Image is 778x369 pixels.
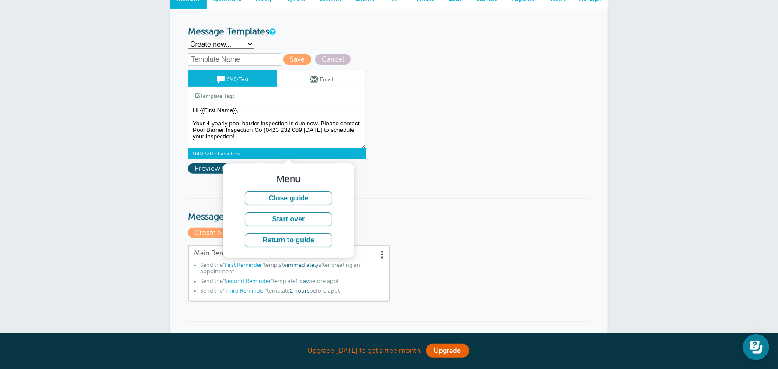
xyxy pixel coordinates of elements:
[188,245,390,302] a: Main Reminder Sequence Send the"First Reminder"templateimmediatelyafter creating an appointment.S...
[188,87,241,104] a: Template Tags
[223,288,267,294] span: "Third Reminder"
[188,53,281,66] input: Template Name
[194,249,384,258] span: Main Reminder Sequence
[223,163,354,258] iframe: tooltip
[295,278,309,284] span: 1 day
[188,148,366,159] span: 160/320 characters
[188,105,366,148] textarea: Hi {{First Name}}, your appointment with Pool Barrier Inspection Co has been scheduled for {{Time...
[200,278,384,288] li: Send the template before appt.
[200,262,384,278] li: Send the template after creating an appointment.
[743,334,769,360] iframe: Resource center
[426,344,469,358] a: Upgrade
[188,228,239,238] span: Create New
[315,54,351,65] span: Cancel
[283,55,315,63] a: Save
[269,29,274,34] a: This is the wording for your reminder and follow-up messages. You can create multiple templates i...
[188,321,590,346] h3: Reminder Payment Link Options
[188,165,264,172] a: Preview Reminder
[277,70,366,87] a: Email
[315,55,353,63] a: Cancel
[223,278,273,284] span: "Second Reminder"
[188,198,590,223] h3: Message Sequences
[290,288,309,294] span: 2 hours
[200,288,384,297] li: Send the template before appt.
[170,341,608,360] div: Upgrade [DATE] to get a free month!
[188,70,277,87] a: SMS/Text
[223,262,264,268] span: "First Reminder"
[188,163,260,174] span: Preview Reminder
[283,54,311,65] span: Save
[188,27,590,38] h3: Message Templates
[188,229,241,237] a: Create New
[287,262,318,268] span: immediately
